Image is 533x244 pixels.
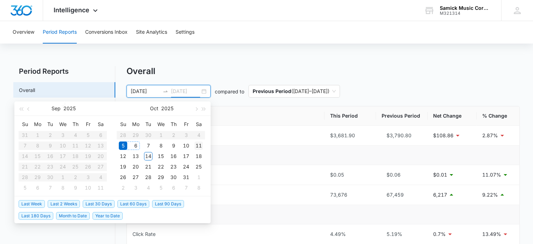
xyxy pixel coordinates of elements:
td: 2025-10-26 [117,172,129,183]
div: 6 [33,184,42,192]
div: 12 [119,152,127,160]
td: 2025-10-06 [31,183,44,193]
div: 17 [182,152,190,160]
span: Last 180 Days [19,212,53,220]
div: 21 [144,163,152,171]
th: Th [69,119,82,130]
div: 13 [131,152,140,160]
td: 2025-11-01 [192,172,205,183]
td: 2025-11-05 [155,183,167,193]
div: 31 [182,173,190,182]
div: 20 [131,163,140,171]
div: account name [440,5,491,11]
div: Click Rate [132,230,156,238]
td: 2025-11-04 [142,183,155,193]
div: account id [440,11,491,16]
p: 0.7% [433,230,446,238]
div: 8 [194,184,203,192]
p: Previous Period [253,88,291,94]
td: 2025-11-06 [167,183,180,193]
div: 14 [144,152,152,160]
th: Net Change [428,106,477,126]
button: Oct [150,101,158,116]
th: Previous Period [376,106,428,126]
a: Overall [19,86,35,94]
span: Year to Date [93,212,123,220]
th: We [56,119,69,130]
button: Settings [176,21,194,44]
span: Last 90 Days [152,200,184,208]
td: 2025-10-13 [129,151,142,161]
input: End date [171,87,200,95]
th: Mo [129,119,142,130]
td: 2025-10-29 [155,172,167,183]
div: 28 [144,173,152,182]
th: Sa [94,119,107,130]
div: 7 [182,184,190,192]
td: Clickability [127,205,519,224]
div: 4.49% [330,230,370,238]
th: Mo [31,119,44,130]
div: 5 [21,184,29,192]
th: Fr [82,119,94,130]
td: 2025-10-22 [155,161,167,172]
div: 5.19% [382,230,422,238]
td: 2025-10-08 [155,140,167,151]
span: swap-right [163,88,168,94]
div: $0.06 [382,171,422,179]
p: $108.86 [433,132,453,139]
td: 2025-11-07 [180,183,192,193]
th: Su [117,119,129,130]
button: Overview [13,21,34,44]
div: 26 [119,173,127,182]
th: % Change [477,106,519,126]
div: $3,790.80 [382,132,422,139]
button: Period Reports [43,21,77,44]
button: 2025 [63,101,76,116]
div: 6 [169,184,178,192]
div: 22 [157,163,165,171]
td: 2025-10-17 [180,151,192,161]
button: Conversions Inbox [85,21,128,44]
td: 2025-10-10 [82,183,94,193]
div: 2 [119,184,127,192]
td: 2025-10-25 [192,161,205,172]
div: 11 [96,184,105,192]
button: 2025 [161,101,173,116]
td: Visibility [127,146,519,165]
span: Month to Date [56,212,90,220]
th: Sa [192,119,205,130]
td: 2025-10-09 [167,140,180,151]
th: This Period [324,106,376,126]
td: 2025-10-06 [129,140,142,151]
th: Tu [142,119,155,130]
th: Fr [180,119,192,130]
td: 2025-10-07 [142,140,155,151]
p: 9.22% [482,191,498,199]
td: 2025-10-05 [19,183,31,193]
span: Last 60 Days [117,200,149,208]
div: 23 [169,163,178,171]
span: Intelligence [54,6,89,14]
td: 2025-10-24 [180,161,192,172]
th: Th [167,119,180,130]
td: 2025-10-23 [167,161,180,172]
td: 2025-10-19 [117,161,129,172]
div: 4 [144,184,152,192]
span: Last 2 Weeks [48,200,80,208]
button: Site Analytics [136,21,167,44]
th: Tu [44,119,56,130]
td: 2025-11-02 [117,183,129,193]
td: 2025-10-11 [192,140,205,151]
td: 2025-10-10 [180,140,192,151]
div: 30 [169,173,178,182]
div: 29 [157,173,165,182]
div: 10 [182,141,190,150]
td: 2025-10-05 [117,140,129,151]
div: 73,676 [330,191,370,199]
div: 25 [194,163,203,171]
th: Su [19,119,31,130]
div: $0.05 [330,171,370,179]
td: 2025-10-27 [129,172,142,183]
div: 9 [71,184,80,192]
